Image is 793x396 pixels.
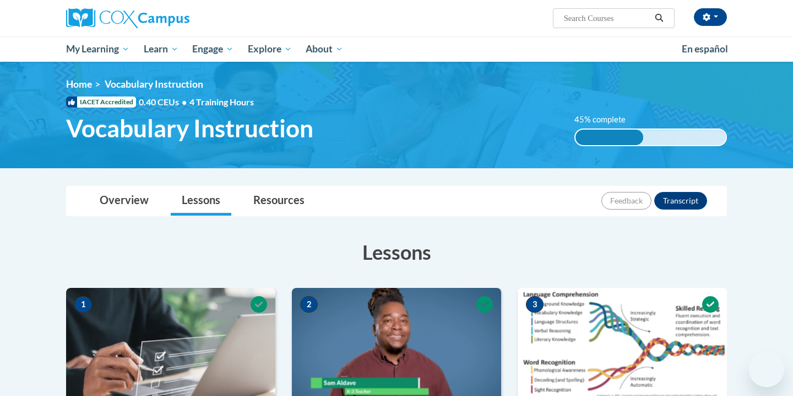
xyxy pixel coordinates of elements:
[306,42,343,56] span: About
[59,36,137,62] a: My Learning
[300,296,318,313] span: 2
[241,36,299,62] a: Explore
[575,130,643,145] div: 45% complete
[66,78,92,90] a: Home
[89,186,160,216] a: Overview
[242,186,316,216] a: Resources
[66,8,275,28] a: Cox Campus
[574,114,638,126] label: 45% complete
[651,12,667,25] button: Search
[50,36,743,62] div: Main menu
[299,36,351,62] a: About
[66,114,313,143] span: Vocabulary Instruction
[189,97,254,107] span: 4 Training Hours
[74,296,92,313] span: 1
[601,192,651,210] button: Feedback
[137,36,186,62] a: Learn
[654,192,707,210] button: Transcript
[182,97,187,107] span: •
[144,42,178,56] span: Learn
[66,8,189,28] img: Cox Campus
[66,238,727,266] h3: Lessons
[171,186,231,216] a: Lessons
[139,96,189,108] span: 0.40 CEUs
[105,78,203,90] span: Vocabulary Instruction
[563,12,651,25] input: Search Courses
[526,296,544,313] span: 3
[192,42,233,56] span: Engage
[185,36,241,62] a: Engage
[66,97,136,108] span: IACET Accredited
[248,42,292,56] span: Explore
[749,352,784,387] iframe: Button to launch messaging window
[682,43,728,55] span: En español
[694,8,727,26] button: Account Settings
[675,38,735,61] a: En español
[66,42,129,56] span: My Learning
